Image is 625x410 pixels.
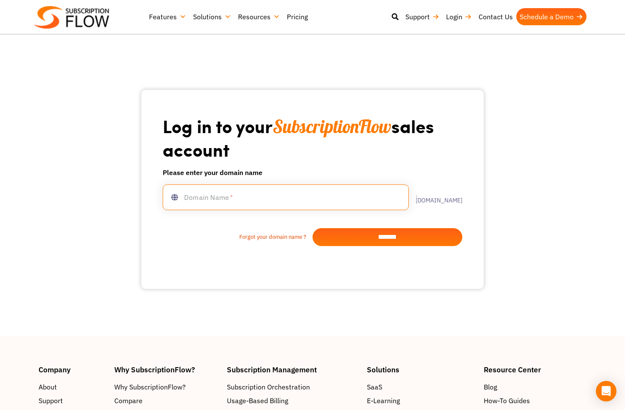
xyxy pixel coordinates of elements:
span: How-To Guides [484,395,530,406]
span: SubscriptionFlow [273,115,391,138]
h4: Why SubscriptionFlow? [114,366,218,373]
a: Forgot your domain name ? [163,233,312,241]
a: About [39,382,106,392]
a: Subscription Orchestration [227,382,358,392]
span: About [39,382,57,392]
h1: Log in to your sales account [163,115,462,160]
a: E-Learning [367,395,475,406]
h4: Company [39,366,106,373]
a: Login [443,8,475,25]
span: Why SubscriptionFlow? [114,382,186,392]
label: .[DOMAIN_NAME] [409,191,462,203]
h6: Please enter your domain name [163,167,462,178]
a: Resources [235,8,283,25]
span: Support [39,395,63,406]
a: Why SubscriptionFlow? [114,382,218,392]
a: Schedule a Demo [516,8,586,25]
a: Blog [484,382,586,392]
img: Subscriptionflow [34,6,109,29]
a: Solutions [190,8,235,25]
a: SaaS [367,382,475,392]
span: SaaS [367,382,382,392]
h4: Resource Center [484,366,586,373]
a: Pricing [283,8,311,25]
a: Contact Us [475,8,516,25]
div: Open Intercom Messenger [596,381,616,401]
a: Compare [114,395,218,406]
span: Subscription Orchestration [227,382,310,392]
a: Usage-Based Billing [227,395,358,406]
a: How-To Guides [484,395,586,406]
h4: Subscription Management [227,366,358,373]
span: Compare [114,395,143,406]
a: Features [146,8,190,25]
span: Usage-Based Billing [227,395,288,406]
h4: Solutions [367,366,475,373]
span: Blog [484,382,497,392]
a: Support [402,8,443,25]
a: Support [39,395,106,406]
span: E-Learning [367,395,400,406]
